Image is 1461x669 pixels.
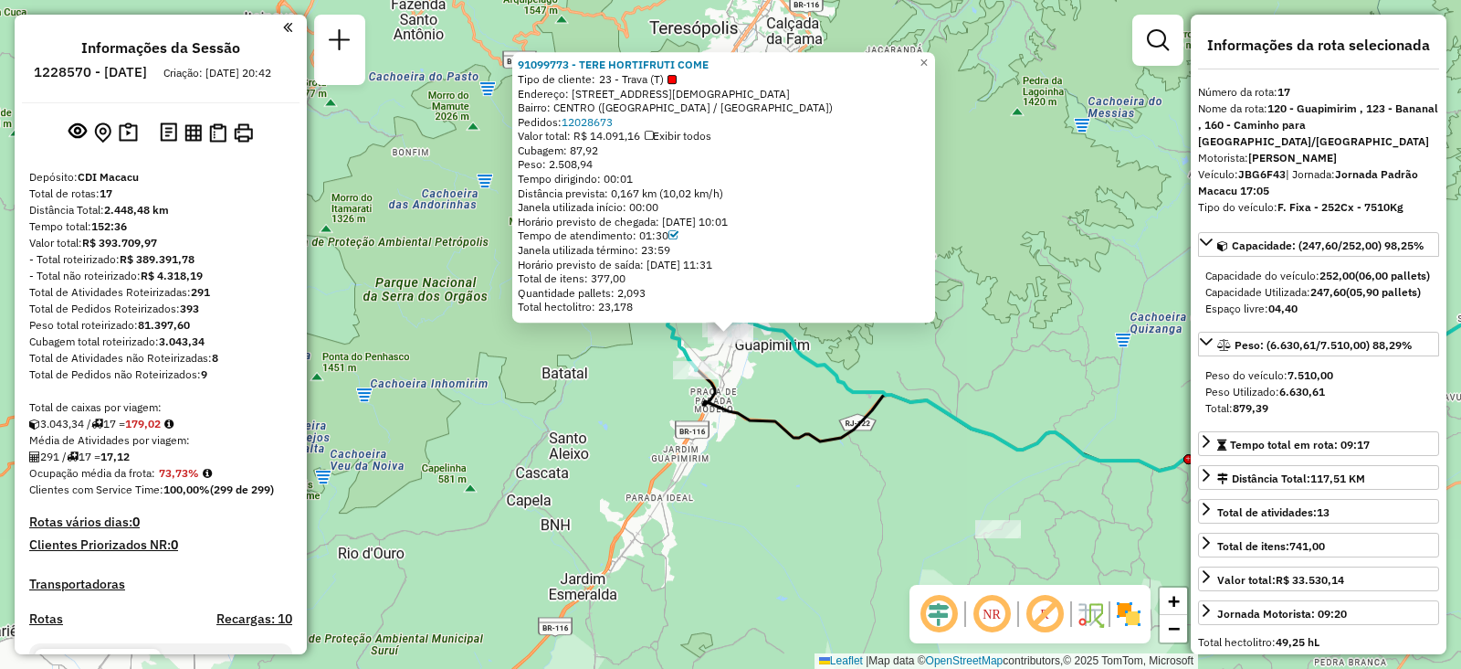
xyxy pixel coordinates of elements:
strong: 120 - Guapimirim , 123 - Bananal , 160 - Caminho para [GEOGRAPHIC_DATA]/[GEOGRAPHIC_DATA] [1198,101,1438,148]
div: Peso: (6.630,61/7.510,00) 88,29% [1198,360,1439,424]
h4: Transportadoras [29,577,292,592]
strong: (299 de 299) [210,483,274,496]
strong: R$ 389.391,78 [120,252,194,266]
strong: R$ 393.709,97 [82,236,157,250]
span: Ocupação média da frota: [29,466,155,480]
strong: 7.510,00 [1288,368,1333,382]
div: Valor total: R$ 14.091,16 [518,129,930,143]
div: Tipo do veículo: [1198,199,1439,216]
div: Depósito: [29,169,292,186]
strong: 393 [180,302,199,315]
div: Peso: 2.508,94 [518,158,930,173]
div: Janela utilizada início: 00:00 [518,200,930,215]
img: Fluxo de ruas [1076,600,1105,629]
span: × [920,55,928,70]
span: | [866,654,868,667]
div: Capacidade: (247,60/252,00) 98,25% [1198,260,1439,324]
a: Nova sessão e pesquisa [321,22,358,63]
div: Total de rotas: [29,186,292,202]
div: Média de Atividades por viagem: [29,432,292,449]
a: OpenStreetMap [926,654,1004,667]
span: Peso do veículo: [1205,368,1333,382]
strong: 0 [171,536,178,553]
span: Peso: (6.630,61/7.510,00) 88,29% [1235,338,1413,352]
i: Total de Atividades [29,451,40,462]
a: 12028673 [562,115,613,129]
div: Pedidos: [518,115,930,130]
span: Clientes com Service Time: [29,483,163,496]
strong: (06,00 pallets) [1355,269,1430,282]
button: Logs desbloquear sessão [156,119,181,147]
div: Total de itens: [1217,538,1325,555]
a: Total de itens:741,00 [1198,533,1439,557]
strong: 17 [100,186,112,200]
div: Atividade não roteirizada - GEDIEL DE VASCONCELOS FILHO [975,520,1021,538]
strong: 3.043,34 [159,334,205,348]
button: Centralizar mapa no depósito ou ponto de apoio [90,119,115,147]
button: Visualizar Romaneio [205,120,230,146]
a: Exibir filtros [1140,22,1176,58]
h6: 1228570 - [DATE] [34,64,147,80]
a: Valor total:R$ 33.530,14 [1198,567,1439,591]
em: Média calculada utilizando a maior ocupação (%Peso ou %Cubagem) de cada rota da sessão. Rotas cro... [203,468,212,479]
div: Total de Pedidos não Roteirizados: [29,366,292,383]
div: Total: [1205,400,1432,417]
button: Visualizar relatório de Roteirização [181,120,205,144]
a: 91099773 - TERE HORTIFRUTI COME [518,58,709,71]
strong: (05,90 pallets) [1346,285,1421,299]
span: + [1168,589,1180,612]
div: Peso total roteirizado: [29,317,292,334]
strong: 6.630,61 [1279,385,1325,398]
strong: 81.397,60 [138,318,190,332]
strong: 17,12 [100,450,130,463]
div: Distância Total: [29,202,292,218]
div: Map data © contributors,© 2025 TomTom, Microsoft [815,653,1198,669]
div: Total de Pedidos Roteirizados: [29,301,292,317]
a: Close popup [913,52,935,74]
div: Horário previsto de saída: [DATE] 11:31 [518,258,930,272]
strong: 17 [1277,85,1290,99]
div: Capacidade do veículo: [1205,268,1432,284]
h4: Rotas vários dias: [29,515,292,530]
strong: R$ 4.318,19 [141,269,203,282]
div: 291 / 17 = [29,449,292,465]
span: | Jornada: [1198,167,1418,197]
span: 23 - Trava (T) [599,72,677,87]
strong: 0 [132,514,140,530]
i: Cubagem total roteirizado [29,419,40,430]
strong: 49,25 hL [1276,635,1319,649]
h4: Informações da Sessão [81,39,240,57]
strong: 100,00% [163,483,210,496]
div: Valor total: [1217,572,1344,589]
strong: 9 [201,367,207,381]
h4: Clientes Priorizados NR: [29,537,292,553]
a: Com service time [668,229,678,243]
div: Total de Atividades não Roteirizadas: [29,350,292,366]
div: Total de itens: 377,00 [518,271,930,286]
div: - Total não roteirizado: [29,268,292,284]
i: Total de rotas [67,451,79,462]
span: Exibir todos [645,129,711,143]
div: Total hectolitro: 23,178 [518,301,930,315]
span: Total de atividades: [1217,505,1330,519]
span: 117,51 KM [1310,472,1365,485]
div: Capacidade Utilizada: [1205,284,1432,301]
i: Total de rotas [91,419,103,430]
strong: 04,40 [1268,302,1298,315]
span: Capacidade: (247,60/252,00) 98,25% [1232,239,1424,252]
div: Tempo dirigindo: 00:01 [518,172,930,186]
div: Tempo de atendimento: 01:30 [518,229,930,244]
div: Cubagem: 87,92 [518,143,930,158]
div: Total de caixas por viagem: [29,399,292,416]
strong: 252,00 [1319,269,1355,282]
span: Exibir rótulo [1023,592,1067,636]
div: Criação: [DATE] 20:42 [156,65,279,81]
div: Veículo: [1198,166,1439,199]
strong: 13 [1317,505,1330,519]
div: Número da rota: [1198,84,1439,101]
h4: Recargas: 10 [216,611,292,627]
a: Capacidade: (247,60/252,00) 98,25% [1198,232,1439,257]
strong: F. Fixa - 252Cx - 7510Kg [1277,200,1403,214]
div: Motorista: [1198,150,1439,166]
strong: 2.448,48 km [104,203,169,217]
